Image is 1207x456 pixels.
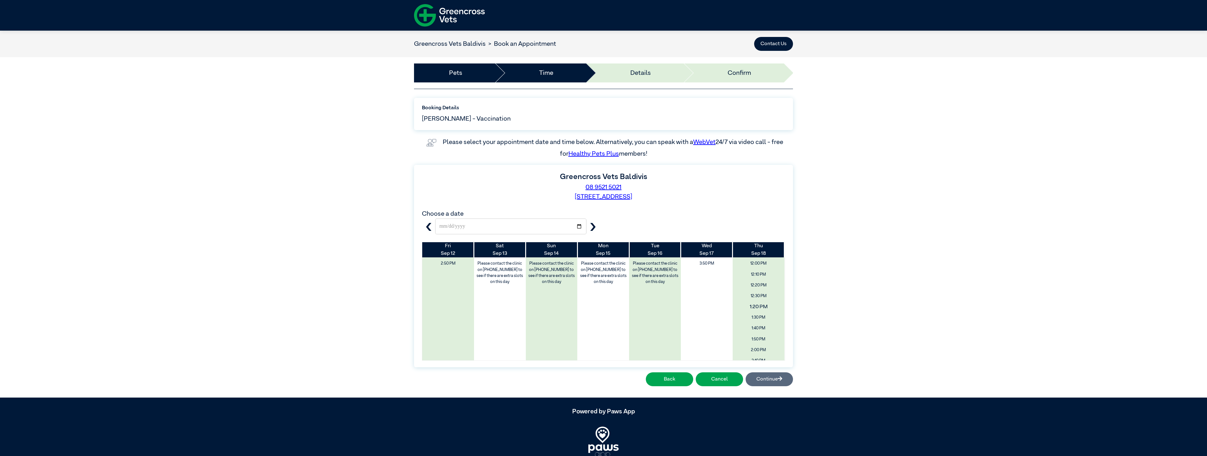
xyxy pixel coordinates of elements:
[683,259,730,268] span: 3:50 PM
[735,324,782,333] span: 1:40 PM
[754,37,793,51] button: Contact Us
[693,139,716,145] a: WebVet
[735,313,782,322] span: 1:30 PM
[414,2,485,29] img: f-logo
[577,242,629,257] th: Sep 15
[585,184,622,190] a: 08 9521 5021
[424,259,472,268] span: 2:50 PM
[486,39,556,49] li: Book an Appointment
[735,270,782,279] span: 12:10 PM
[422,211,464,217] label: Choose a date
[568,151,619,157] a: Healthy Pets Plus
[629,242,681,257] th: Sep 16
[414,41,486,47] a: Greencross Vets Baldivis
[630,259,680,286] label: Please contact the clinic on [PHONE_NUMBER] to see if there are extra slots on this day
[646,372,693,386] button: Back
[735,291,782,301] span: 12:30 PM
[728,301,789,313] span: 1:20 PM
[735,281,782,290] span: 12:20 PM
[575,194,632,200] a: [STREET_ADDRESS]
[735,356,782,365] span: 2:10 PM
[475,259,525,286] label: Please contact the clinic on [PHONE_NUMBER] to see if there are extra slots on this day
[422,104,785,112] label: Booking Details
[681,242,733,257] th: Sep 17
[526,242,578,257] th: Sep 14
[735,335,782,344] span: 1:50 PM
[560,173,647,181] label: Greencross Vets Baldivis
[422,114,511,123] span: [PERSON_NAME] - Vaccination
[424,136,439,149] img: vet
[414,39,556,49] nav: breadcrumb
[449,68,462,78] a: Pets
[526,259,577,286] label: Please contact the clinic on [PHONE_NUMBER] to see if there are extra slots on this day
[733,242,784,257] th: Sep 18
[578,259,628,286] label: Please contact the clinic on [PHONE_NUMBER] to see if there are extra slots on this day
[735,259,782,268] span: 12:00 PM
[443,139,784,157] label: Please select your appointment date and time below. Alternatively, you can speak with a 24/7 via ...
[474,242,526,257] th: Sep 13
[696,372,743,386] button: Cancel
[422,242,474,257] th: Sep 12
[539,68,553,78] a: Time
[735,345,782,355] span: 2:00 PM
[414,408,793,415] h5: Powered by Paws App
